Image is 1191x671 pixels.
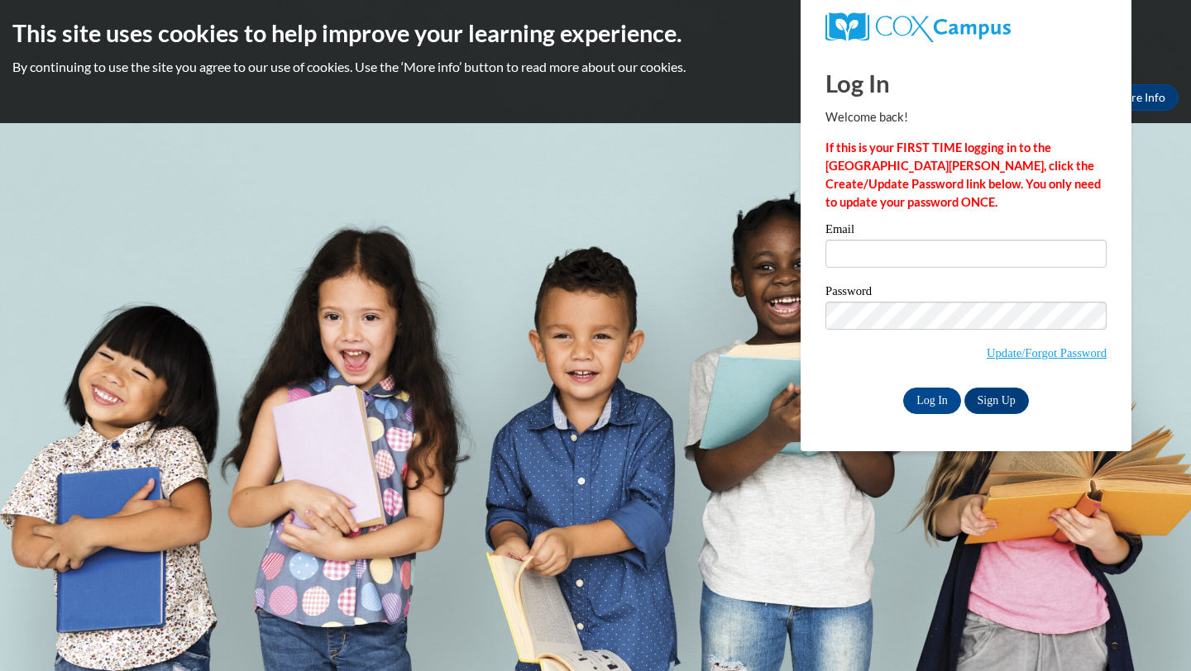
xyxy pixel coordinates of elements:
[12,58,1179,76] p: By continuing to use the site you agree to our use of cookies. Use the ‘More info’ button to read...
[825,285,1107,302] label: Password
[964,388,1029,414] a: Sign Up
[903,388,961,414] input: Log In
[825,66,1107,100] h1: Log In
[825,108,1107,126] p: Welcome back!
[987,346,1107,359] a: Update/Forgot Password
[825,12,1107,42] a: COX Campus
[1101,84,1179,111] a: More Info
[12,17,1179,50] h2: This site uses cookies to help improve your learning experience.
[825,223,1107,240] label: Email
[825,12,1011,42] img: COX Campus
[825,140,1101,209] strong: If this is your FIRST TIME logging in to the [GEOGRAPHIC_DATA][PERSON_NAME], click the Create/Upd...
